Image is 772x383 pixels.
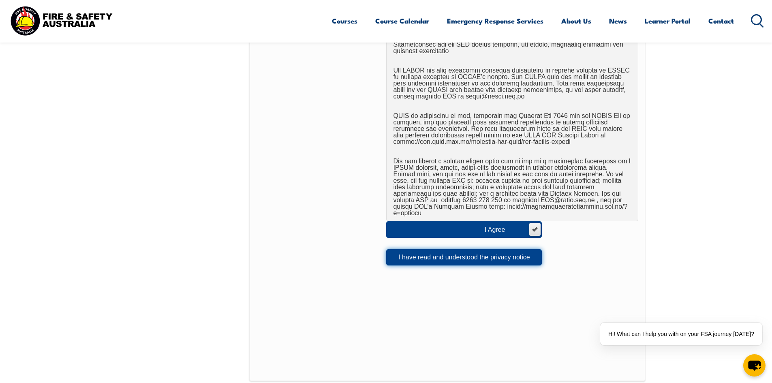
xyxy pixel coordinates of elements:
[386,249,542,265] button: I have read and understood the privacy notice
[645,10,691,32] a: Learner Portal
[332,10,357,32] a: Courses
[447,10,543,32] a: Emergency Response Services
[485,227,522,233] div: I Agree
[609,10,627,32] a: News
[743,354,766,377] button: chat-button
[600,323,762,345] div: Hi! What can I help you with on your FSA journey [DATE]?
[708,10,734,32] a: Contact
[561,10,591,32] a: About Us
[375,10,429,32] a: Course Calendar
